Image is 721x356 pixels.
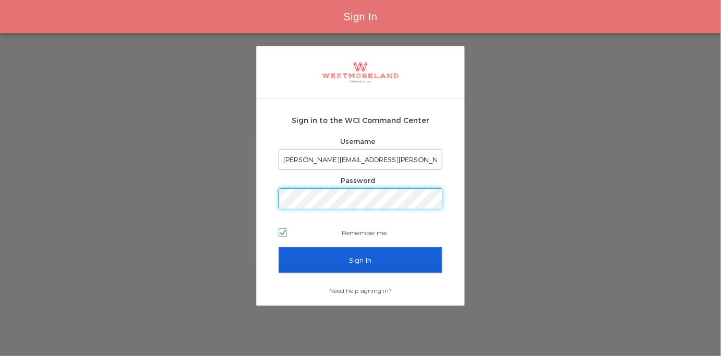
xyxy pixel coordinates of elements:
input: Sign In [279,247,442,273]
h2: Sign in to the WCI Command Center [279,115,442,126]
label: Username [341,137,376,145]
label: Remember me [279,225,442,240]
label: Password [341,176,375,185]
a: Need help signing in? [330,287,392,294]
span: Sign In [343,11,377,22]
